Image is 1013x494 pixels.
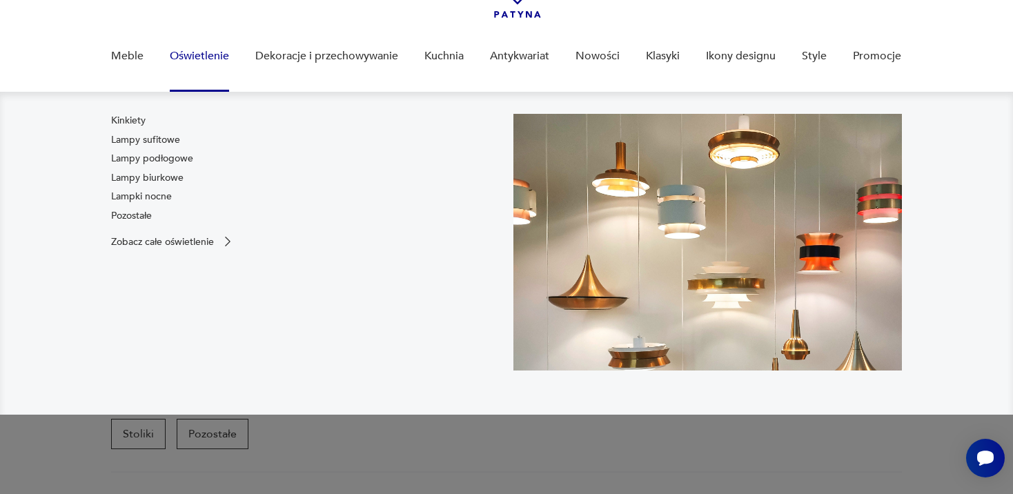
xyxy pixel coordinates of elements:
[706,30,776,83] a: Ikony designu
[111,190,172,204] a: Lampki nocne
[966,439,1005,477] iframe: Smartsupp widget button
[111,114,146,128] a: Kinkiety
[255,30,398,83] a: Dekoracje i przechowywanie
[111,133,180,147] a: Lampy sufitowe
[802,30,827,83] a: Style
[170,30,229,83] a: Oświetlenie
[111,237,214,246] p: Zobacz całe oświetlenie
[513,114,902,370] img: a9d990cd2508053be832d7f2d4ba3cb1.jpg
[111,209,152,223] a: Pozostałe
[111,30,144,83] a: Meble
[646,30,680,83] a: Klasyki
[853,30,901,83] a: Promocje
[111,171,184,185] a: Lampy biurkowe
[424,30,464,83] a: Kuchnia
[111,235,235,248] a: Zobacz całe oświetlenie
[490,30,549,83] a: Antykwariat
[576,30,620,83] a: Nowości
[111,152,193,166] a: Lampy podłogowe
